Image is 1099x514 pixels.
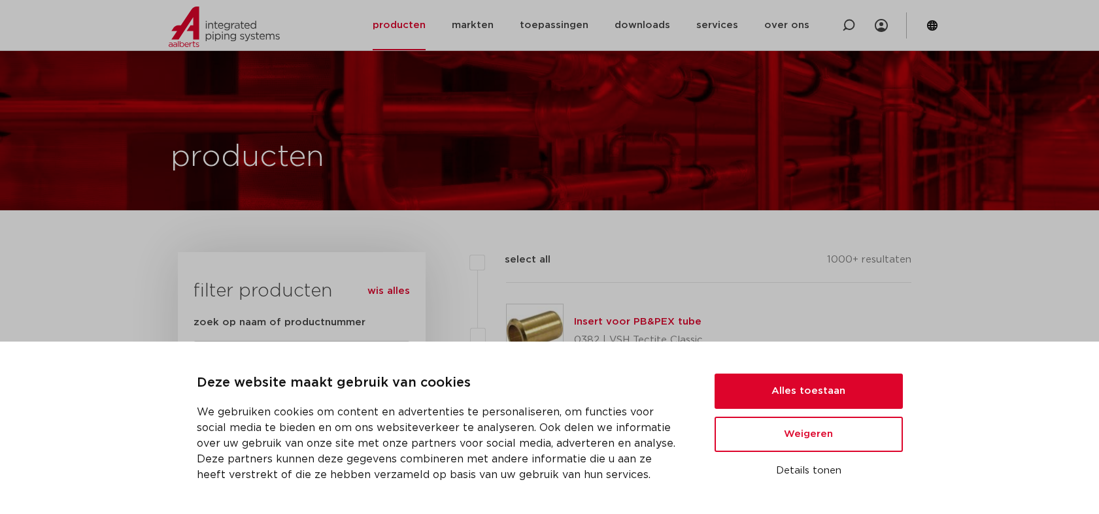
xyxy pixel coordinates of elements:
[574,317,702,327] a: Insert voor PB&PEX tube
[197,373,683,394] p: Deze website maakt gebruik van cookies
[194,341,410,364] input: zoeken
[715,374,903,409] button: Alles toestaan
[171,137,324,178] h1: producten
[194,278,410,304] h3: filter producten
[367,283,410,299] a: wis alles
[715,417,903,452] button: Weigeren
[485,252,550,268] label: select all
[827,252,911,272] p: 1000+ resultaten
[194,315,365,330] label: zoek op naam of productnummer
[197,404,683,483] p: We gebruiken cookies om content en advertenties te personaliseren, om functies voor social media ...
[574,330,703,351] p: 0382 | VSH Tectite Classic
[507,304,563,361] img: Thumbnail for Insert voor PB&PEX tube
[715,460,903,482] button: Details tonen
